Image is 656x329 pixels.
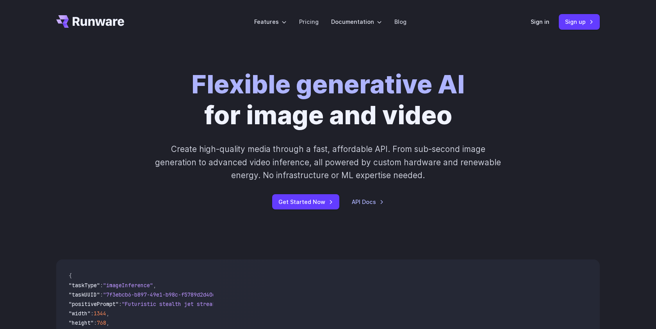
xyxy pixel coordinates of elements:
span: : [119,300,122,308]
span: : [100,291,103,298]
span: : [100,282,103,289]
span: 768 [97,319,106,326]
span: "height" [69,319,94,326]
span: : [91,310,94,317]
span: 1344 [94,310,106,317]
p: Create high-quality media through a fast, affordable API. From sub-second image generation to adv... [154,143,502,182]
span: "taskUUID" [69,291,100,298]
h1: for image and video [191,69,465,130]
a: Sign up [559,14,600,29]
span: "7f3ebcb6-b897-49e1-b98c-f5789d2d40d7" [103,291,222,298]
a: API Docs [352,197,384,206]
span: "width" [69,310,91,317]
span: : [94,319,97,326]
span: , [106,310,109,317]
label: Documentation [331,17,382,26]
a: Blog [394,17,406,26]
a: Sign in [531,17,549,26]
span: "positivePrompt" [69,300,119,308]
span: "taskType" [69,282,100,289]
a: Go to / [56,15,124,28]
span: , [106,319,109,326]
span: { [69,272,72,279]
span: "imageInference" [103,282,153,289]
label: Features [254,17,287,26]
strong: Flexible generative AI [191,68,465,100]
a: Get Started Now [272,194,339,209]
span: , [153,282,156,289]
a: Pricing [299,17,319,26]
span: "Futuristic stealth jet streaking through a neon-lit cityscape with glowing purple exhaust" [122,300,406,308]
